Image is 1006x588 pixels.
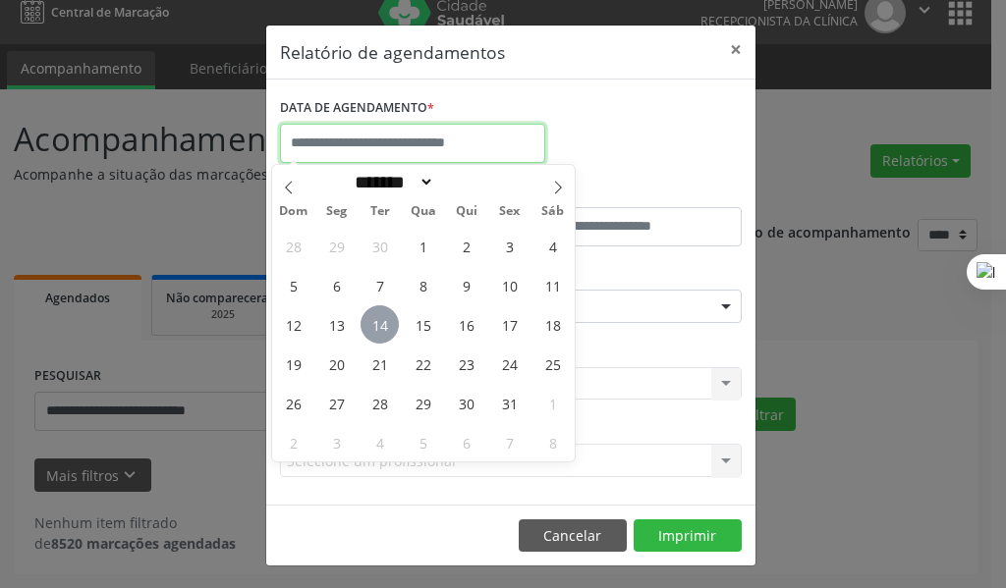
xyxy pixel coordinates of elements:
[533,423,572,461] span: Novembro 8, 2025
[533,384,572,422] span: Novembro 1, 2025
[533,345,572,383] span: Outubro 25, 2025
[361,227,399,265] span: Setembro 30, 2025
[402,205,445,218] span: Qua
[447,345,485,383] span: Outubro 23, 2025
[716,26,755,74] button: Close
[317,305,356,344] span: Outubro 13, 2025
[434,172,499,192] input: Year
[404,345,442,383] span: Outubro 22, 2025
[361,423,399,461] span: Novembro 4, 2025
[519,519,627,553] button: Cancelar
[361,305,399,344] span: Outubro 14, 2025
[490,227,529,265] span: Outubro 3, 2025
[533,305,572,344] span: Outubro 18, 2025
[317,266,356,304] span: Outubro 6, 2025
[359,205,402,218] span: Ter
[447,423,485,461] span: Novembro 6, 2025
[317,423,356,461] span: Novembro 3, 2025
[361,384,399,422] span: Outubro 28, 2025
[533,227,572,265] span: Outubro 4, 2025
[317,345,356,383] span: Outubro 20, 2025
[274,305,312,344] span: Outubro 12, 2025
[516,177,742,207] label: ATÉ
[361,345,399,383] span: Outubro 21, 2025
[361,266,399,304] span: Outubro 7, 2025
[317,384,356,422] span: Outubro 27, 2025
[533,266,572,304] span: Outubro 11, 2025
[404,423,442,461] span: Novembro 5, 2025
[404,384,442,422] span: Outubro 29, 2025
[490,384,529,422] span: Outubro 31, 2025
[317,227,356,265] span: Setembro 29, 2025
[274,345,312,383] span: Outubro 19, 2025
[274,384,312,422] span: Outubro 26, 2025
[447,227,485,265] span: Outubro 2, 2025
[445,205,488,218] span: Qui
[274,423,312,461] span: Novembro 2, 2025
[490,305,529,344] span: Outubro 17, 2025
[280,93,434,124] label: DATA DE AGENDAMENTO
[447,266,485,304] span: Outubro 9, 2025
[404,305,442,344] span: Outubro 15, 2025
[274,227,312,265] span: Setembro 28, 2025
[274,266,312,304] span: Outubro 5, 2025
[404,227,442,265] span: Outubro 1, 2025
[280,39,505,65] h5: Relatório de agendamentos
[404,266,442,304] span: Outubro 8, 2025
[634,519,742,553] button: Imprimir
[490,423,529,461] span: Novembro 7, 2025
[490,266,529,304] span: Outubro 10, 2025
[447,384,485,422] span: Outubro 30, 2025
[531,205,575,218] span: Sáb
[488,205,531,218] span: Sex
[272,205,315,218] span: Dom
[490,345,529,383] span: Outubro 24, 2025
[348,172,434,192] select: Month
[447,305,485,344] span: Outubro 16, 2025
[315,205,359,218] span: Seg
